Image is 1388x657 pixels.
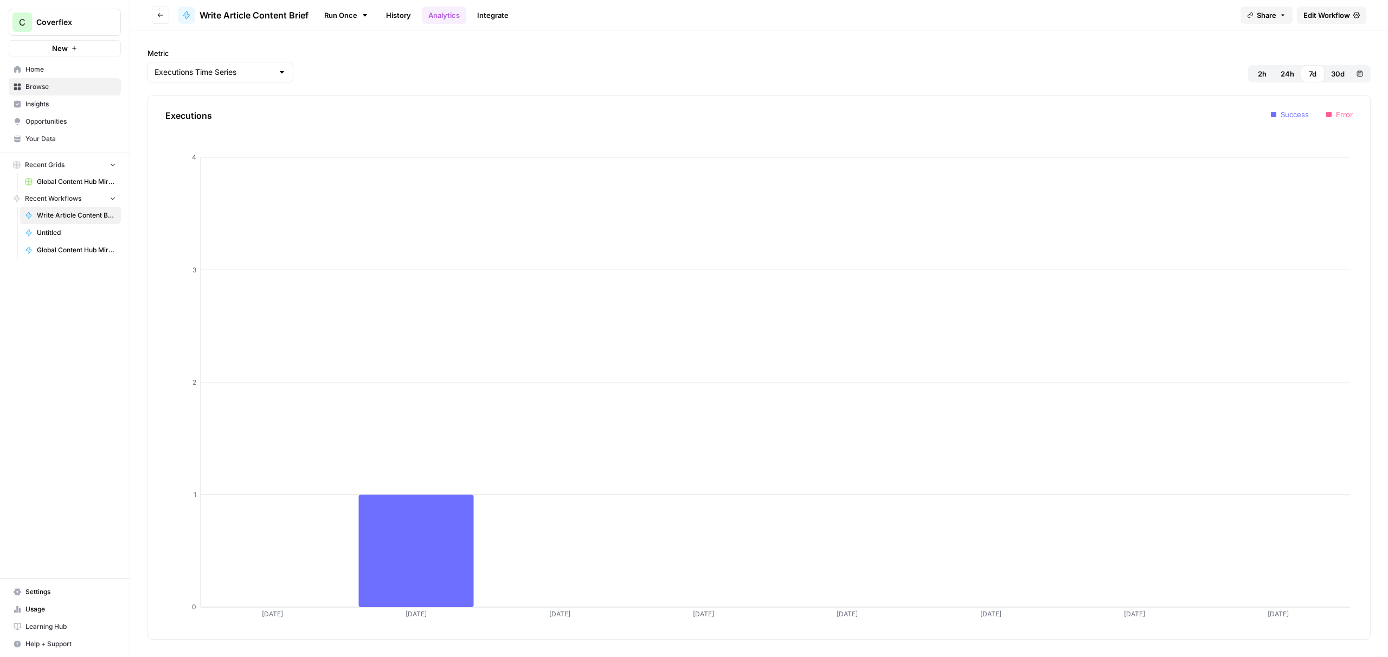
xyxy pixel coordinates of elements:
a: Settings [9,583,121,601]
span: Edit Workflow [1303,10,1350,21]
a: Write Article Content Brief [20,207,121,224]
tspan: [DATE] [1268,610,1289,618]
a: Your Data [9,130,121,148]
span: Insights [25,99,116,109]
span: Recent Workflows [25,194,81,203]
tspan: [DATE] [980,610,1001,618]
tspan: 2 [192,378,196,386]
span: Help + Support [25,639,116,649]
tspan: [DATE] [837,610,858,618]
tspan: 3 [192,266,196,274]
a: Learning Hub [9,618,121,635]
a: Run Once [317,6,375,24]
span: 7d [1309,68,1316,79]
span: C [19,16,25,29]
button: Help + Support [9,635,121,653]
a: Edit Workflow [1297,7,1366,24]
span: Learning Hub [25,622,116,632]
li: Error [1326,109,1353,120]
span: Share [1257,10,1276,21]
input: Executions Time Series [155,67,273,78]
tspan: 0 [192,603,196,611]
span: Untitled [37,228,116,238]
span: Browse [25,82,116,92]
a: Write Article Content Brief [178,7,309,24]
button: 30d [1325,65,1351,82]
tspan: 4 [192,153,196,161]
span: Your Data [25,134,116,144]
button: Workspace: Coverflex [9,9,121,36]
button: Recent Workflows [9,190,121,207]
a: Untitled [20,224,121,241]
button: 2h [1250,65,1274,82]
span: New [52,43,68,54]
tspan: 1 [194,490,196,499]
span: Settings [25,587,116,597]
a: Usage [9,601,121,618]
span: Home [25,65,116,74]
a: Home [9,61,121,78]
span: Write Article Content Brief [37,211,116,220]
a: Insights [9,95,121,113]
li: Success [1271,109,1309,120]
button: Recent Grids [9,157,121,173]
span: Recent Grids [25,160,65,170]
span: 2h [1258,68,1267,79]
tspan: [DATE] [1124,610,1145,618]
a: History [380,7,417,24]
tspan: [DATE] [262,610,283,618]
a: Global Content Hub Mirror [20,173,121,190]
button: New [9,40,121,56]
label: Metric [147,48,293,59]
span: Global Content Hub Mirror Engine [37,245,116,255]
a: Analytics [422,7,466,24]
span: 24h [1281,68,1294,79]
button: Share [1241,7,1293,24]
tspan: [DATE] [549,610,570,618]
span: Write Article Content Brief [200,9,309,22]
tspan: [DATE] [406,610,427,618]
a: Global Content Hub Mirror Engine [20,241,121,259]
tspan: [DATE] [693,610,714,618]
a: Integrate [471,7,515,24]
span: Global Content Hub Mirror [37,177,116,187]
span: 30d [1331,68,1345,79]
button: 24h [1274,65,1301,82]
a: Browse [9,78,121,95]
span: Usage [25,604,116,614]
span: Opportunities [25,117,116,126]
span: Coverflex [36,17,102,28]
a: Opportunities [9,113,121,130]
